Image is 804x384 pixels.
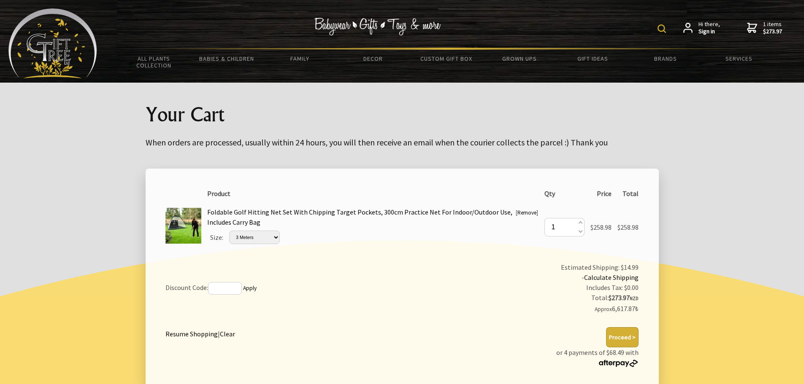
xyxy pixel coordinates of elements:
a: Clear [220,330,235,338]
p: or 4 payments of $68.49 with [556,347,639,368]
strong: $273.97 [609,293,639,302]
div: Total: 6,617.87₺ [423,293,639,314]
span: NZD [630,295,639,301]
a: Services [702,50,775,67]
a: Resume Shopping [165,330,218,338]
a: 1 items$273.97 [747,21,782,35]
a: Decor [336,50,409,67]
button: Proceed > [606,327,639,347]
small: [ ] [516,209,538,216]
big: When orders are processed, usually within 24 hours, you will then receive an email when the couri... [146,137,608,148]
td: $258.98 [615,201,642,252]
a: Grown Ups [483,50,556,67]
span: Hi there, [698,21,720,35]
strong: $273.97 [763,28,782,35]
th: Qty [541,185,587,201]
a: All Plants Collection [117,50,190,74]
div: Includes Tax: $0.00 [423,282,639,293]
small: Approx [595,306,612,313]
th: Product [204,185,541,201]
img: Afterpay [598,360,639,367]
a: Hi there,Sign in [683,21,720,35]
a: Gift Ideas [556,50,629,67]
strong: Sign in [698,28,720,35]
td: Size: [207,227,226,247]
a: Family [263,50,336,67]
a: Remove [517,209,536,216]
img: Babyware - Gifts - Toys and more... [8,8,97,78]
img: Babywear - Gifts - Toys & more [314,18,441,35]
td: $258.98 [587,201,615,252]
th: Price [587,185,615,201]
td: Estimated Shipping: $14.99 - [420,259,642,317]
th: Total [615,185,642,201]
td: Discount Code: [162,259,420,317]
input: If you have a discount code, enter it here and press 'Apply'. [208,282,242,295]
a: Apply [243,285,257,292]
div: | [165,327,235,339]
a: Brands [629,50,702,67]
img: product search [658,24,666,33]
a: Calculate Shipping [584,273,639,282]
a: Babies & Children [190,50,263,67]
span: 1 items [763,20,782,35]
h1: Your Cart [146,103,659,125]
a: Foldable Golf Hitting Net Set With Chipping Target Pockets, 300cm Practice Net For Indoor/Outdoor... [207,208,512,226]
a: Custom Gift Box [410,50,483,67]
